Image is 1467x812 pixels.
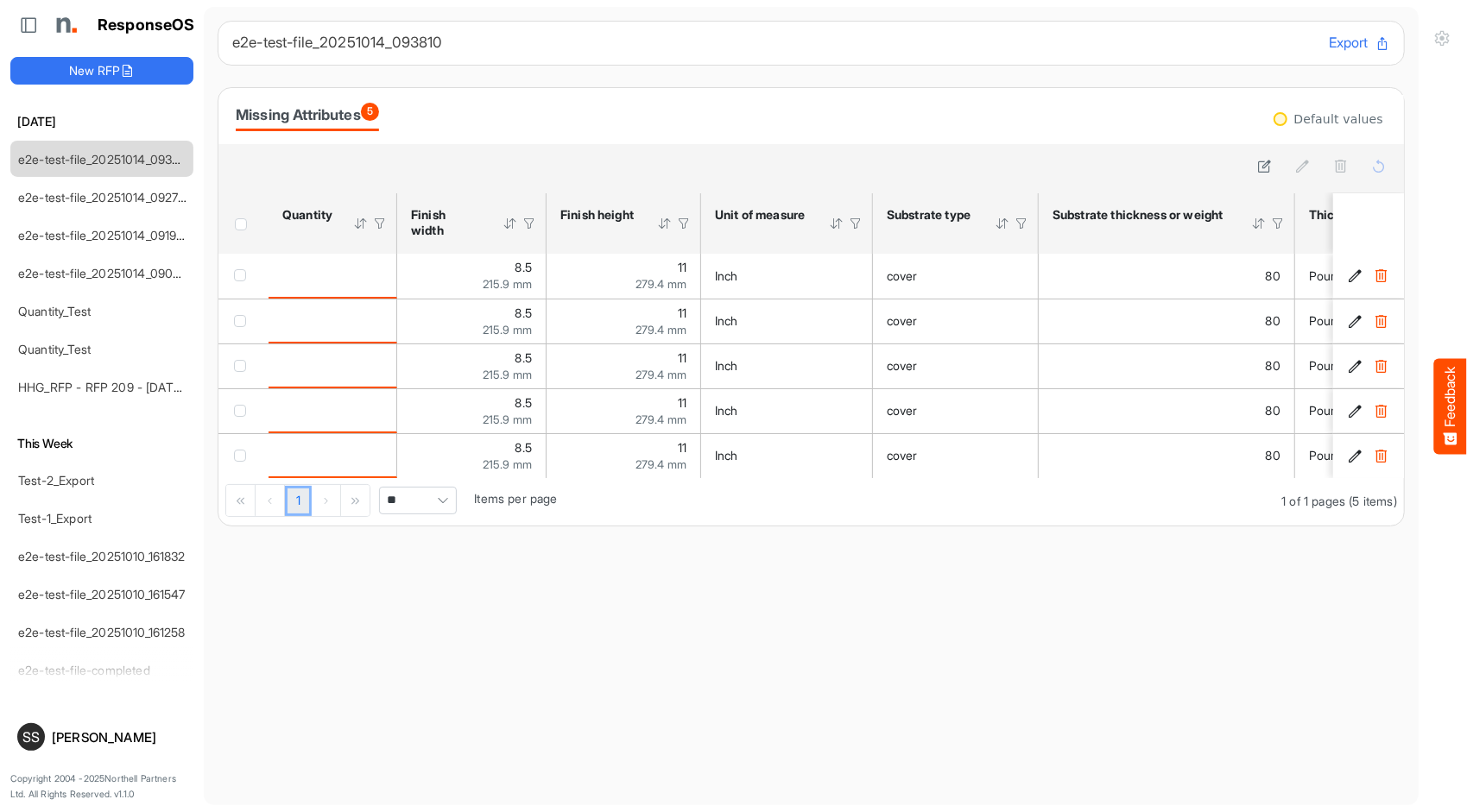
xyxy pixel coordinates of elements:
h6: e2e-test-file_20251014_093810 [232,35,1315,50]
span: Pound [1309,268,1345,283]
div: Filter Icon [848,216,863,231]
span: 11 [678,260,686,274]
div: Go to first page [226,485,256,516]
td: Inch is template cell Column Header httpsnorthellcomontologiesmapping-rulesmeasurementhasunitofme... [701,343,873,388]
td: 80 is template cell Column Header httpsnorthellcomontologiesmapping-rulesmaterialhasmaterialthick... [1039,388,1295,433]
td: 8.5 is template cell Column Header httpsnorthellcomontologiesmapping-rulesmeasurementhasfinishsiz... [397,343,547,388]
a: HHG_RFP - RFP 209 - [DATE] - ROS TEST 3 (LITE) (1) (6) [18,380,336,394]
span: 279.4 mm [635,277,686,291]
button: Edit [1347,312,1364,330]
td: 80 is template cell Column Header httpsnorthellcomontologiesmapping-rulesmaterialhasmaterialthick... [1039,254,1295,299]
td: 8.5 is template cell Column Header httpsnorthellcomontologiesmapping-rulesmeasurementhasfinishsiz... [397,254,547,299]
span: 215.9 mm [483,277,532,291]
a: Test-2_Export [18,473,94,488]
span: Pound [1309,313,1345,328]
span: Inch [715,268,738,283]
button: Edit [1347,268,1364,285]
span: cover [887,313,918,328]
td: 11 is template cell Column Header httpsnorthellcomontologiesmapping-rulesmeasurementhasfinishsize... [547,299,701,343]
span: 8.5 [515,350,532,365]
td: checkbox [218,299,269,343]
div: Missing Attributes [236,103,379,127]
td: Inch is template cell Column Header httpsnorthellcomontologiesmapping-rulesmeasurementhasunitofme... [701,388,873,433]
span: 8.5 [515,440,532,455]
button: Edit [1347,357,1364,375]
td: checkbox [218,388,269,433]
button: Delete [1373,447,1390,464]
td: cover is template cell Column Header httpsnorthellcomontologiesmapping-rulesmaterialhassubstratem... [873,433,1039,478]
td: checkbox [218,254,269,299]
button: Edit [1347,402,1364,419]
a: e2e-test-file_20251014_091955 [18,228,191,242]
a: Test-1_Export [18,511,92,526]
p: Copyright 2004 - 2025 Northell Partners Ltd. All Rights Reserved. v 1.1.0 [10,771,193,802]
td: 8.5 is template cell Column Header httpsnorthellcomontologiesmapping-rulesmeasurementhasfinishsiz... [397,433,547,478]
span: Inch [715,403,738,418]
div: Thickness or weight unit [1309,207,1453,223]
td: is template cell Column Header httpsnorthellcomontologiesmapping-rulesorderhasquantity [269,254,397,299]
td: Inch is template cell Column Header httpsnorthellcomontologiesmapping-rulesmeasurementhasunitofme... [701,299,873,343]
span: 80 [1266,403,1280,418]
td: is template cell Column Header httpsnorthellcomontologiesmapping-rulesorderhasquantity [269,299,397,343]
div: Quantity [282,207,331,223]
div: Substrate type [887,207,972,223]
div: Go to last page [341,485,370,516]
span: 80 [1266,358,1280,373]
div: Filter Icon [676,216,692,231]
button: Delete [1373,312,1390,330]
span: 279.4 mm [635,412,686,426]
td: cover is template cell Column Header httpsnorthellcomontologiesmapping-rulesmaterialhassubstratem... [873,343,1039,388]
h6: This Week [10,434,193,453]
th: Header checkbox [218,193,269,254]
a: e2e-test-file_20251014_092753 [18,190,193,205]
td: 8.5 is template cell Column Header httpsnorthellcomontologiesmapping-rulesmeasurementhasfinishsiz... [397,299,547,343]
span: 11 [678,440,686,455]
span: 80 [1266,313,1280,328]
span: 11 [678,350,686,365]
span: cover [887,268,918,283]
td: 80 is template cell Column Header httpsnorthellcomontologiesmapping-rulesmaterialhasmaterialthick... [1039,343,1295,388]
a: Quantity_Test [18,304,91,318]
span: 8.5 [515,305,532,320]
span: 279.4 mm [635,457,686,471]
span: cover [887,448,918,463]
td: 80 is template cell Column Header httpsnorthellcomontologiesmapping-rulesmaterialhasmaterialthick... [1039,433,1295,478]
div: Finish height [560,207,635,223]
span: 215.9 mm [483,457,532,471]
h6: [DATE] [10,112,193,131]
span: 279.4 mm [635,368,686,381]
span: cover [887,403,918,418]
td: 11 is template cell Column Header httpsnorthellcomontologiesmapping-rulesmeasurementhasfinishsize... [547,254,701,299]
span: 11 [678,305,686,320]
span: Inch [715,313,738,328]
div: Filter Icon [1270,216,1286,231]
span: Inch [715,358,738,373]
button: Export [1329,32,1390,54]
div: Filter Icon [372,216,388,231]
button: Delete [1373,357,1390,375]
span: 11 [678,395,686,410]
td: 11 is template cell Column Header httpsnorthellcomontologiesmapping-rulesmeasurementhasfinishsize... [547,388,701,433]
a: Quantity_Test [18,342,91,356]
button: Delete [1373,402,1390,419]
td: 80 is template cell Column Header httpsnorthellcomontologiesmapping-rulesmaterialhasmaterialthick... [1039,299,1295,343]
td: ff370792-4f58-4543-83db-08822d13e93e is template cell Column Header [1333,254,1407,299]
a: Page 1 of 1 Pages [285,486,312,517]
div: Default values [1294,113,1383,125]
td: cover is template cell Column Header httpsnorthellcomontologiesmapping-rulesmaterialhassubstratem... [873,299,1039,343]
img: Northell [47,8,82,42]
td: Inch is template cell Column Header httpsnorthellcomontologiesmapping-rulesmeasurementhasunitofme... [701,254,873,299]
td: bfe9bfde-4b74-4be7-a60f-e5af9aca4861 is template cell Column Header [1333,433,1407,478]
span: Pound [1309,448,1345,463]
td: 11 is template cell Column Header httpsnorthellcomontologiesmapping-rulesmeasurementhasfinishsize... [547,433,701,478]
span: 215.9 mm [483,412,532,426]
span: cover [887,358,918,373]
td: ef3bc3f6-f018-41ba-be1d-970429a5c9ba is template cell Column Header [1333,388,1407,433]
td: checkbox [218,343,269,388]
td: eb6ae586-9c80-41a1-9a38-0609966a457d is template cell Column Header [1333,299,1407,343]
button: Edit [1347,447,1364,464]
span: 1 of 1 pages [1281,494,1345,508]
td: is template cell Column Header httpsnorthellcomontologiesmapping-rulesorderhasquantity [269,343,397,388]
td: Inch is template cell Column Header httpsnorthellcomontologiesmapping-rulesmeasurementhasunitofme... [701,433,873,478]
a: e2e-test-file_20251014_093810 [18,152,192,167]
